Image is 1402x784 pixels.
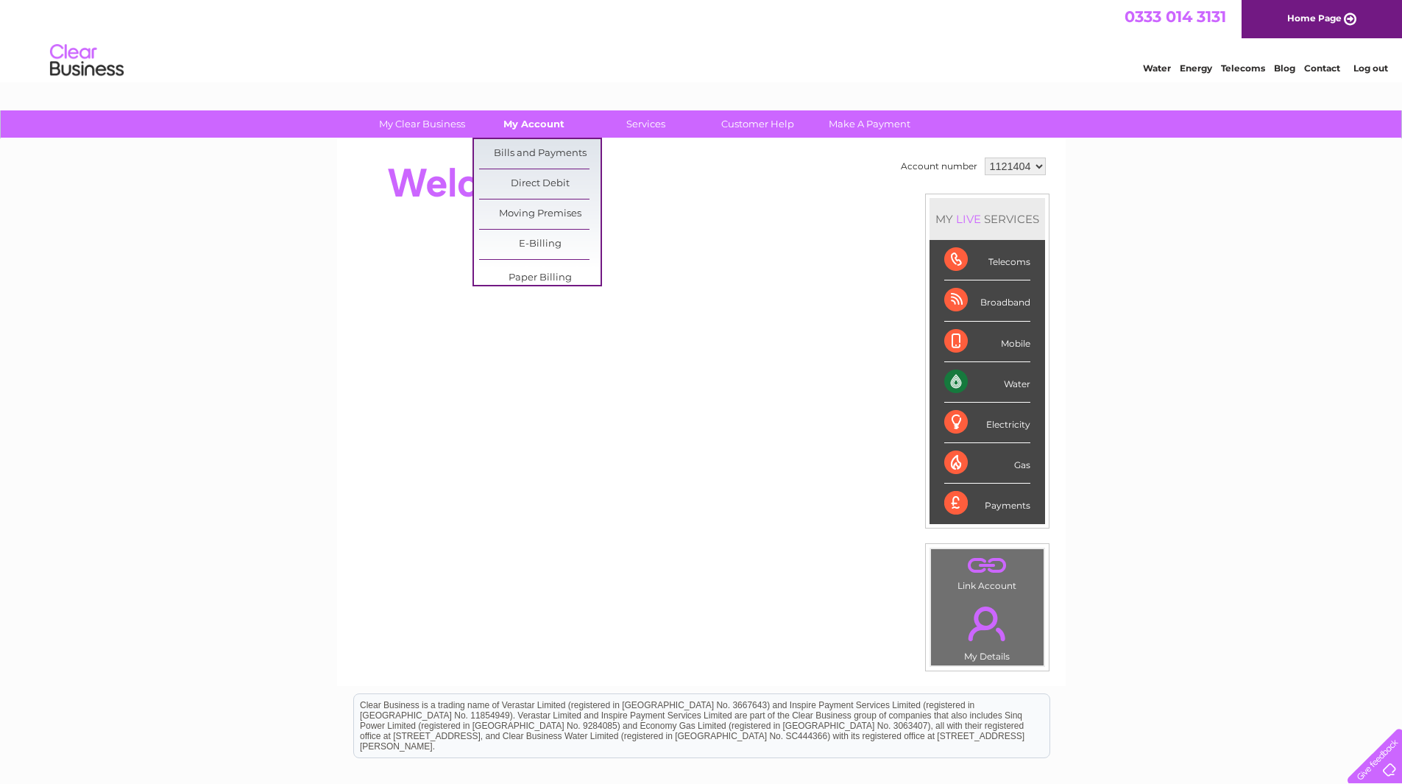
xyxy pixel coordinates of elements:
[930,594,1044,666] td: My Details
[354,8,1049,71] div: Clear Business is a trading name of Verastar Limited (registered in [GEOGRAPHIC_DATA] No. 3667643...
[1221,63,1265,74] a: Telecoms
[479,230,601,259] a: E-Billing
[585,110,707,138] a: Services
[697,110,818,138] a: Customer Help
[930,198,1045,240] div: MY SERVICES
[944,443,1030,484] div: Gas
[935,598,1040,649] a: .
[1274,63,1295,74] a: Blog
[897,154,981,179] td: Account number
[479,139,601,169] a: Bills and Payments
[809,110,930,138] a: Make A Payment
[1125,7,1226,26] a: 0333 014 3131
[1143,63,1171,74] a: Water
[479,169,601,199] a: Direct Debit
[944,484,1030,523] div: Payments
[1304,63,1340,74] a: Contact
[1353,63,1388,74] a: Log out
[361,110,483,138] a: My Clear Business
[953,212,984,226] div: LIVE
[944,240,1030,280] div: Telecoms
[479,199,601,229] a: Moving Premises
[935,553,1040,579] a: .
[1180,63,1212,74] a: Energy
[49,38,124,83] img: logo.png
[473,110,595,138] a: My Account
[479,264,601,293] a: Paper Billing
[944,280,1030,321] div: Broadband
[930,548,1044,595] td: Link Account
[944,362,1030,403] div: Water
[944,403,1030,443] div: Electricity
[944,322,1030,362] div: Mobile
